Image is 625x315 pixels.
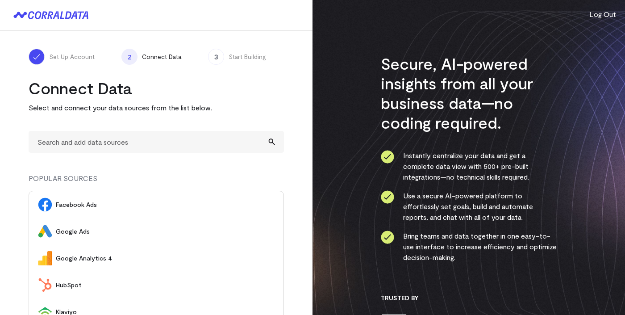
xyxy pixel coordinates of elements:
[381,231,394,244] img: ico-check-circle-4b19435c.svg
[29,173,284,191] div: POPULAR SOURCES
[381,294,557,302] h3: Trusted By
[38,278,52,292] img: HubSpot
[38,197,52,212] img: Facebook Ads
[56,227,275,236] span: Google Ads
[29,102,284,113] p: Select and connect your data sources from the list below.
[381,231,557,263] li: Bring teams and data together in one easy-to-use interface to increase efficiency and optimize de...
[29,131,284,153] input: Search and add data sources
[208,49,224,65] span: 3
[381,190,394,204] img: ico-check-circle-4b19435c.svg
[56,254,275,263] span: Google Analytics 4
[381,190,557,223] li: Use a secure AI-powered platform to effortlessly set goals, build and automate reports, and chat ...
[32,52,41,61] img: ico-check-white-5ff98cb1.svg
[56,200,275,209] span: Facebook Ads
[38,251,52,265] img: Google Analytics 4
[49,52,95,61] span: Set Up Account
[56,281,275,290] span: HubSpot
[381,150,557,182] li: Instantly centralize your data and get a complete data view with 500+ pre-built integrations—no t...
[121,49,137,65] span: 2
[381,150,394,164] img: ico-check-circle-4b19435c.svg
[381,54,557,132] h3: Secure, AI-powered insights from all your business data—no coding required.
[142,52,181,61] span: Connect Data
[29,78,284,98] h2: Connect Data
[38,224,52,239] img: Google Ads
[229,52,266,61] span: Start Building
[589,9,616,20] button: Log Out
